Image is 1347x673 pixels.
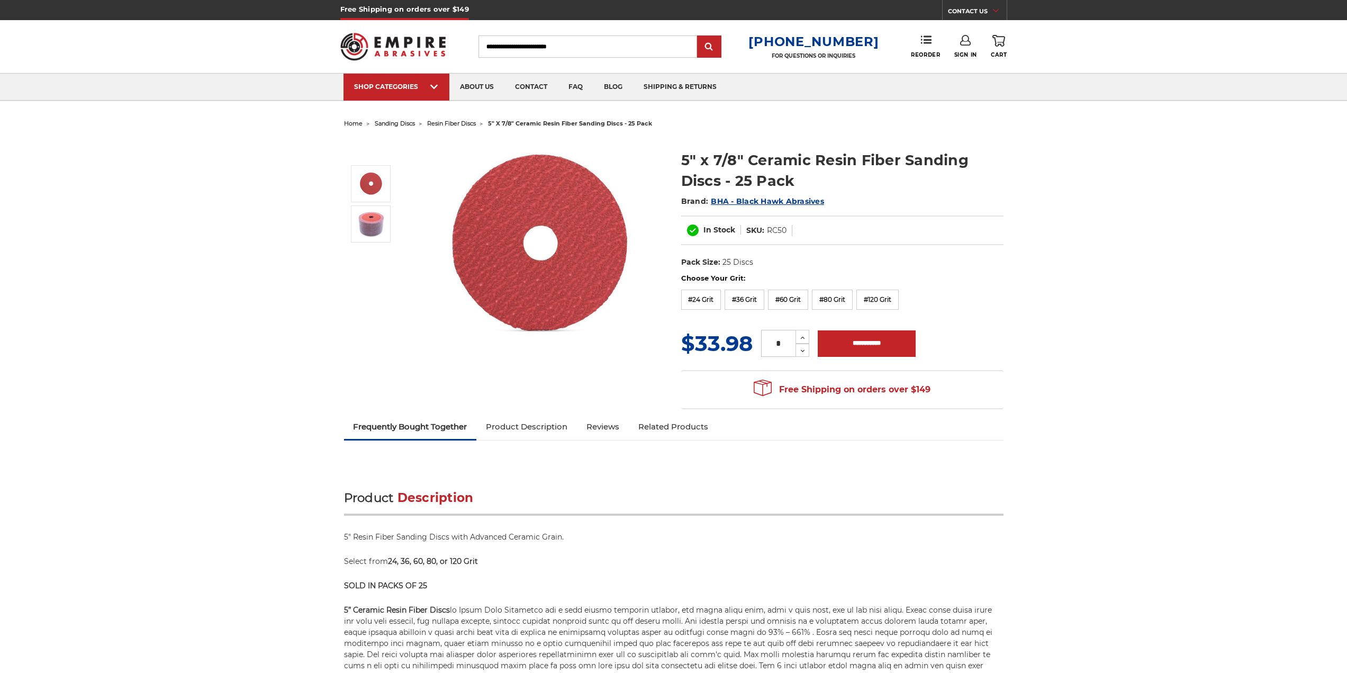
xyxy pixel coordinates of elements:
img: 5 inch ceramic resin fiber discs [358,211,384,237]
dt: SKU: [746,225,764,236]
input: Submit [699,37,720,58]
span: Sign In [954,51,977,58]
span: Free Shipping on orders over $149 [754,379,930,400]
a: faq [558,74,593,101]
dd: RC50 [767,225,786,236]
div: SHOP CATEGORIES [354,83,439,91]
a: CONTACT US [948,5,1007,20]
img: Empire Abrasives [340,26,446,67]
a: Product Description [476,415,577,438]
a: shipping & returns [633,74,727,101]
span: Description [397,490,474,505]
p: FOR QUESTIONS OR INQUIRIES [748,52,879,59]
a: Frequently Bought Together [344,415,477,438]
a: [PHONE_NUMBER] [748,34,879,49]
img: 5" x 7/8" Ceramic Resin Fibre Disc [358,171,384,197]
strong: SOLD IN PACKS OF 25 [344,581,427,590]
a: Reorder [911,35,940,58]
a: BHA - Black Hawk Abrasives [711,196,824,206]
a: Related Products [629,415,718,438]
a: sanding discs [375,120,415,127]
p: Select from [344,556,1004,567]
dd: 25 Discs [722,257,753,268]
span: Product [344,490,394,505]
a: blog [593,74,633,101]
span: Reorder [911,51,940,58]
span: Cart [991,51,1007,58]
span: 5" x 7/8" ceramic resin fiber sanding discs - 25 pack [488,120,652,127]
span: 24, 36, 60, 80, or 120 Grit [388,557,478,566]
a: contact [504,74,558,101]
span: Brand: [681,196,709,206]
a: home [344,120,363,127]
a: Cart [991,35,1007,58]
span: $33.98 [681,330,753,356]
label: Choose Your Grit: [681,273,1004,284]
dt: Pack Size: [681,257,720,268]
a: Reviews [577,415,629,438]
span: In Stock [703,225,735,235]
a: about us [449,74,504,101]
a: resin fiber discs [427,120,476,127]
img: 5" x 7/8" Ceramic Resin Fibre Disc [435,139,646,350]
h1: 5" x 7/8" Ceramic Resin Fiber Sanding Discs - 25 Pack [681,150,1004,191]
p: 5" Resin Fiber Sanding Discs with Advanced Ceramic Grain. [344,532,1004,543]
strong: 5” Ceramic Resin Fiber Discs [344,605,450,615]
